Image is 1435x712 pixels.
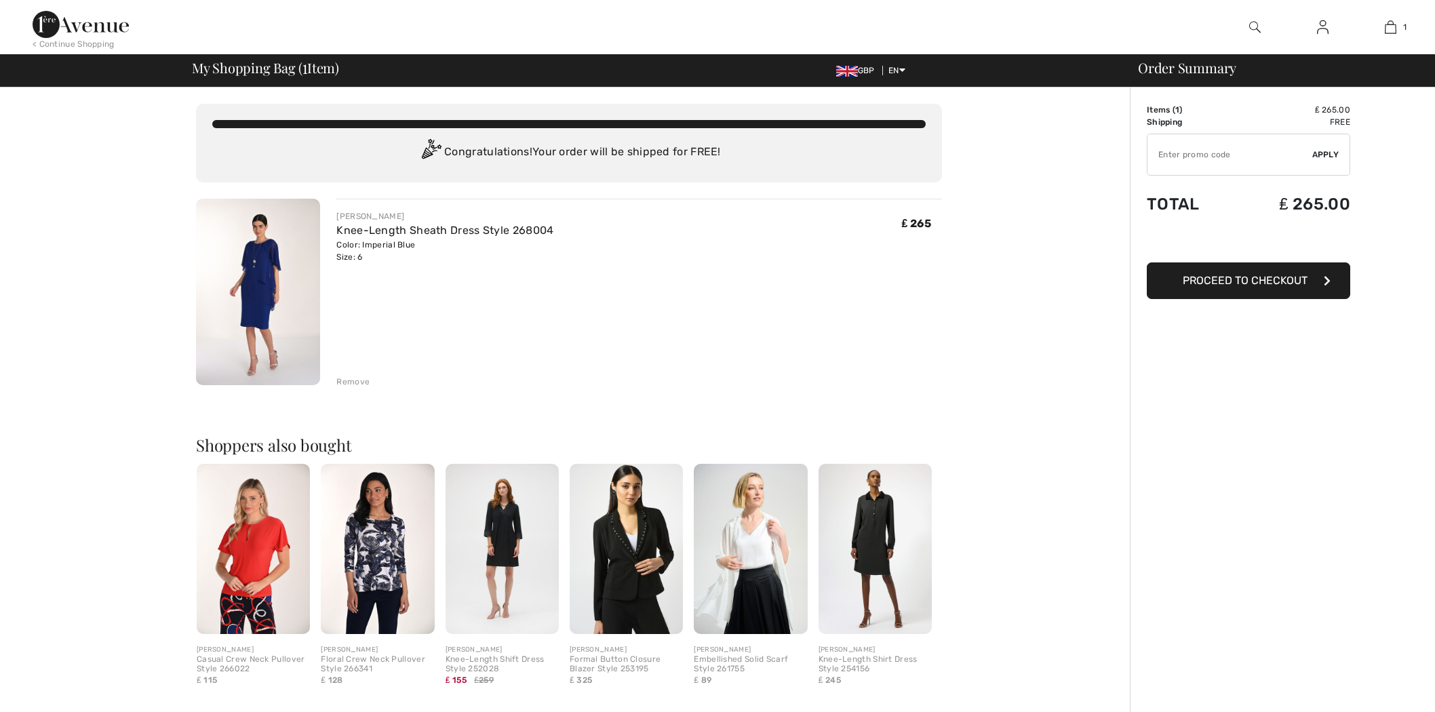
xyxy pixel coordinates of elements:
a: Sign In [1306,19,1339,36]
div: [PERSON_NAME] [336,210,553,222]
span: 1 [1403,21,1407,33]
img: Formal Button Closure Blazer Style 253195 [570,464,683,634]
span: ₤ 115 [197,675,217,685]
span: Apply [1312,149,1339,161]
div: Embellished Solid Scarf Style 261755 [694,655,807,674]
td: Shipping [1147,116,1234,128]
span: 1 [302,58,307,75]
button: Proceed to Checkout [1147,262,1350,299]
span: GBP [836,66,880,75]
iframe: PayPal [1147,227,1350,258]
span: ₤ 325 [570,675,592,685]
div: < Continue Shopping [33,38,115,50]
span: ₤259 [474,674,494,686]
td: Items ( ) [1147,104,1234,116]
div: Congratulations! Your order will be shipped for FREE! [212,139,926,166]
img: Casual Crew Neck Pullover Style 266022 [197,464,310,634]
img: search the website [1249,19,1261,35]
div: Color: Imperial Blue Size: 6 [336,239,553,263]
img: Knee-Length Sheath Dress Style 268004 [196,199,320,385]
div: [PERSON_NAME] [446,645,559,655]
div: Knee-Length Shirt Dress Style 254156 [819,655,932,674]
img: Knee-Length Shift Dress Style 252028 [446,464,559,634]
span: ₤ 89 [694,675,711,685]
h2: Shoppers also bought [196,437,942,453]
img: Embellished Solid Scarf Style 261755 [694,464,807,634]
span: 1 [1175,105,1179,115]
td: Total [1147,181,1234,227]
span: ₤ 265 [902,217,931,230]
div: Casual Crew Neck Pullover Style 266022 [197,655,310,674]
div: Knee-Length Shift Dress Style 252028 [446,655,559,674]
div: [PERSON_NAME] [694,645,807,655]
div: Order Summary [1122,61,1427,75]
td: ₤ 265.00 [1234,181,1350,227]
div: [PERSON_NAME] [321,645,434,655]
span: ₤ 128 [321,675,342,685]
span: Proceed to Checkout [1183,274,1308,287]
span: ₤ 155 [446,675,467,685]
div: Floral Crew Neck Pullover Style 266341 [321,655,434,674]
img: My Info [1317,19,1329,35]
div: Remove [336,376,370,388]
a: 1 [1357,19,1423,35]
a: Knee-Length Sheath Dress Style 268004 [336,224,553,237]
img: 1ère Avenue [33,11,129,38]
div: [PERSON_NAME] [570,645,683,655]
td: ₤ 265.00 [1234,104,1350,116]
input: Promo code [1147,134,1312,175]
img: Floral Crew Neck Pullover Style 266341 [321,464,434,634]
div: [PERSON_NAME] [819,645,932,655]
span: My Shopping Bag ( Item) [192,61,339,75]
img: Knee-Length Shirt Dress Style 254156 [819,464,932,634]
img: UK Pound [836,66,858,77]
div: Formal Button Closure Blazer Style 253195 [570,655,683,674]
div: [PERSON_NAME] [197,645,310,655]
span: ₤ 245 [819,675,841,685]
img: My Bag [1385,19,1396,35]
td: Free [1234,116,1350,128]
img: Congratulation2.svg [417,139,444,166]
span: EN [888,66,905,75]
